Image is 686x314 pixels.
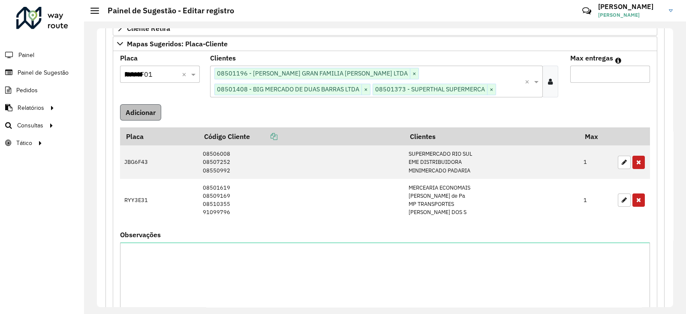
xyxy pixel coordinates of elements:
[113,36,657,51] a: Mapas Sugeridos: Placa-Cliente
[373,84,487,94] span: 08501373 - SUPERTHAL SUPERMERCA
[579,127,614,145] th: Max
[120,145,198,179] td: JBG6F43
[215,84,361,94] span: 08501408 - BIG MERCADO DE DUAS BARRAS LTDA
[598,11,662,19] span: [PERSON_NAME]
[198,145,404,179] td: 08506008 08507252 08550992
[570,53,613,63] label: Max entregas
[17,121,43,130] span: Consultas
[579,145,614,179] td: 1
[525,76,532,87] span: Clear all
[16,86,38,95] span: Pedidos
[16,139,32,148] span: Tático
[113,21,657,36] a: Cliente Retira
[120,53,138,63] label: Placa
[579,179,614,221] td: 1
[578,2,596,20] a: Contato Rápido
[487,85,496,95] span: ×
[120,104,161,121] button: Adicionar
[182,69,189,79] span: Clear all
[404,145,579,179] td: SUPERMERCADO RIO SUL EME DISTRIBUIDORA MINIMERCADO PADARIA
[18,103,44,112] span: Relatórios
[210,53,236,63] label: Clientes
[18,68,69,77] span: Painel de Sugestão
[215,68,410,78] span: 08501196 - [PERSON_NAME] GRAN FAMILIA [PERSON_NAME] LTDA
[250,132,277,141] a: Copiar
[598,3,662,11] h3: [PERSON_NAME]
[404,179,579,221] td: MERCEARIA ECONOMAIS [PERSON_NAME] de Pa MP TRANSPORTES [PERSON_NAME] DOS S
[615,57,621,64] em: Máximo de clientes que serão colocados na mesma rota com os clientes informados
[99,6,234,15] h2: Painel de Sugestão - Editar registro
[127,40,228,47] span: Mapas Sugeridos: Placa-Cliente
[18,51,34,60] span: Painel
[120,179,198,221] td: RYY3E31
[361,85,370,95] span: ×
[120,127,198,145] th: Placa
[127,25,170,32] span: Cliente Retira
[198,179,404,221] td: 08501619 08509169 08510355 91099796
[198,127,404,145] th: Código Cliente
[120,229,161,240] label: Observações
[404,127,579,145] th: Clientes
[410,69,418,79] span: ×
